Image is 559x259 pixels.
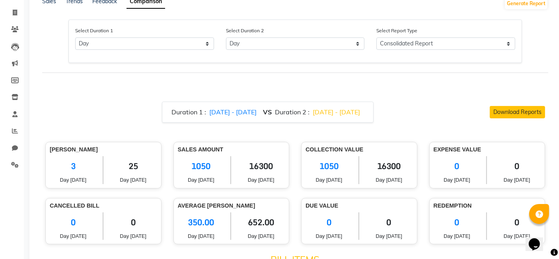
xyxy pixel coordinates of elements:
span: 0 [434,212,481,232]
span: 1050 [178,156,225,176]
h6: Redemption [434,202,541,209]
span: Day [DATE] [237,232,285,240]
span: [DATE] - [DATE] [313,108,360,116]
label: Select Duration 1 [75,27,113,34]
span: Day [DATE] [306,176,353,184]
span: [DATE] - [DATE] [210,108,257,116]
span: Day [DATE] [50,232,97,240]
span: 0 [306,212,353,232]
h6: Average [PERSON_NAME] [178,202,285,209]
span: Day [DATE] [109,176,157,184]
span: 0 [493,212,541,232]
span: Day [DATE] [178,232,225,240]
span: 25 [109,156,157,176]
span: Day [DATE] [237,176,285,184]
span: Day [DATE] [178,176,225,184]
h6: Duration 1 : Duration 2 : [172,108,364,116]
span: 0 [434,156,481,176]
span: 3 [50,156,97,176]
span: 0 [109,212,157,232]
span: 0 [493,156,541,176]
span: 16300 [237,156,285,176]
span: Day [DATE] [109,232,157,240]
span: Day [DATE] [50,176,97,184]
label: Select Duration 2 [226,27,264,34]
span: 652.00 [237,212,285,232]
span: Day [DATE] [365,176,413,184]
h6: Collection Value [306,146,413,153]
span: Day [DATE] [434,232,481,240]
span: Day [DATE] [365,232,413,240]
h6: Expense Value [434,146,541,153]
span: 350.00 [178,212,225,232]
span: Download Reports [493,108,541,116]
strong: VS [263,108,272,116]
span: 0 [365,212,413,232]
h6: [PERSON_NAME] [50,146,157,153]
span: Day [DATE] [434,176,481,184]
span: Day [DATE] [493,232,541,240]
span: Day [DATE] [306,232,353,240]
button: Download Reports [490,106,545,118]
h6: Cancelled Bill [50,202,157,209]
span: 16300 [365,156,413,176]
label: Select Report Type [376,27,417,34]
iframe: chat widget [526,227,551,251]
span: Day [DATE] [493,176,541,184]
h6: Due Value [306,202,413,209]
h6: Sales Amount [178,146,285,153]
span: 1050 [306,156,353,176]
span: 0 [50,212,97,232]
